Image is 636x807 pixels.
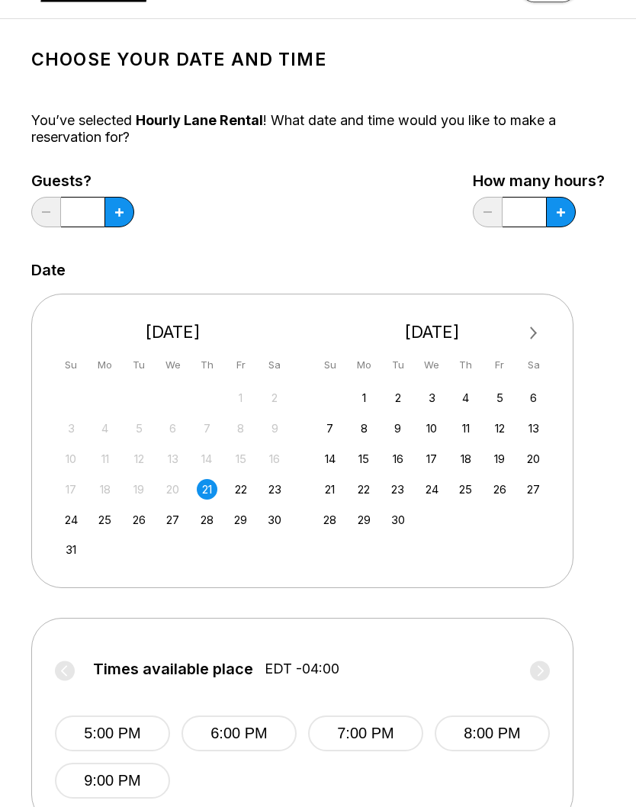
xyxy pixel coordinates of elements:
div: Choose Tuesday, September 30th, 2025 [387,510,408,530]
div: Fr [230,355,251,375]
div: Sa [523,355,544,375]
div: Not available Sunday, August 17th, 2025 [61,479,82,500]
div: Choose Wednesday, September 10th, 2025 [422,418,442,439]
div: Not available Wednesday, August 20th, 2025 [162,479,183,500]
div: Choose Wednesday, September 24th, 2025 [422,479,442,500]
div: We [422,355,442,375]
div: Choose Monday, September 1st, 2025 [354,387,374,408]
div: Choose Monday, September 15th, 2025 [354,449,374,469]
div: Choose Sunday, August 24th, 2025 [61,510,82,530]
div: Not available Tuesday, August 5th, 2025 [129,418,149,439]
div: Choose Monday, September 29th, 2025 [354,510,374,530]
div: Choose Monday, September 8th, 2025 [354,418,374,439]
button: Next Month [522,321,546,346]
div: Choose Tuesday, August 26th, 2025 [129,510,149,530]
div: Choose Monday, August 25th, 2025 [95,510,115,530]
span: EDT -04:00 [265,661,339,677]
div: Choose Monday, September 22nd, 2025 [354,479,374,500]
div: Choose Saturday, September 6th, 2025 [523,387,544,408]
div: Choose Sunday, September 21st, 2025 [320,479,340,500]
div: Not available Monday, August 4th, 2025 [95,418,115,439]
div: Not available Thursday, August 14th, 2025 [197,449,217,469]
div: Choose Friday, September 12th, 2025 [490,418,510,439]
div: Not available Tuesday, August 19th, 2025 [129,479,149,500]
div: Choose Thursday, September 25th, 2025 [455,479,476,500]
div: Choose Wednesday, August 27th, 2025 [162,510,183,530]
div: Choose Tuesday, September 2nd, 2025 [387,387,408,408]
label: Guests? [31,172,134,189]
div: Choose Sunday, August 31st, 2025 [61,539,82,560]
div: Choose Friday, September 19th, 2025 [490,449,510,469]
div: month 2025-09 [318,386,547,530]
div: Su [61,355,82,375]
div: Not available Wednesday, August 13th, 2025 [162,449,183,469]
span: Hourly Lane Rental [136,112,263,128]
div: Sa [265,355,285,375]
div: Not available Saturday, August 9th, 2025 [265,418,285,439]
h1: Choose your Date and time [31,49,605,70]
div: Choose Sunday, September 7th, 2025 [320,418,340,439]
div: Choose Thursday, September 4th, 2025 [455,387,476,408]
button: 6:00 PM [181,715,297,751]
div: Not available Monday, August 11th, 2025 [95,449,115,469]
span: Times available place [93,661,253,677]
div: Choose Saturday, September 20th, 2025 [523,449,544,469]
div: [DATE] [55,322,291,342]
div: Choose Saturday, September 13th, 2025 [523,418,544,439]
div: Choose Wednesday, September 17th, 2025 [422,449,442,469]
button: 5:00 PM [55,715,170,751]
div: Choose Thursday, September 11th, 2025 [455,418,476,439]
div: Choose Saturday, August 23rd, 2025 [265,479,285,500]
div: Choose Sunday, September 28th, 2025 [320,510,340,530]
div: Not available Friday, August 8th, 2025 [230,418,251,439]
div: Th [197,355,217,375]
div: Not available Saturday, August 2nd, 2025 [265,387,285,408]
div: Not available Thursday, August 7th, 2025 [197,418,217,439]
div: Tu [387,355,408,375]
div: Choose Tuesday, September 23rd, 2025 [387,479,408,500]
div: Choose Friday, August 29th, 2025 [230,510,251,530]
div: Not available Sunday, August 10th, 2025 [61,449,82,469]
button: 9:00 PM [55,763,170,799]
div: [DATE] [314,322,551,342]
div: You’ve selected ! What date and time would you like to make a reservation for? [31,112,605,146]
div: Su [320,355,340,375]
label: Date [31,262,66,278]
div: Choose Saturday, September 27th, 2025 [523,479,544,500]
div: Tu [129,355,149,375]
div: Not available Friday, August 1st, 2025 [230,387,251,408]
div: Not available Saturday, August 16th, 2025 [265,449,285,469]
div: Choose Wednesday, September 3rd, 2025 [422,387,442,408]
div: Not available Monday, August 18th, 2025 [95,479,115,500]
div: Not available Sunday, August 3rd, 2025 [61,418,82,439]
div: Mo [95,355,115,375]
div: Fr [490,355,510,375]
div: We [162,355,183,375]
div: Choose Friday, September 26th, 2025 [490,479,510,500]
div: Not available Wednesday, August 6th, 2025 [162,418,183,439]
div: Choose Thursday, August 28th, 2025 [197,510,217,530]
div: Choose Tuesday, September 9th, 2025 [387,418,408,439]
div: Th [455,355,476,375]
div: Not available Friday, August 15th, 2025 [230,449,251,469]
div: Not available Tuesday, August 12th, 2025 [129,449,149,469]
button: 7:00 PM [308,715,423,751]
div: Choose Thursday, September 18th, 2025 [455,449,476,469]
div: month 2025-08 [59,386,287,561]
div: Choose Friday, August 22nd, 2025 [230,479,251,500]
label: How many hours? [473,172,605,189]
div: Choose Thursday, August 21st, 2025 [197,479,217,500]
div: Mo [354,355,374,375]
div: Choose Saturday, August 30th, 2025 [265,510,285,530]
button: 8:00 PM [435,715,550,751]
div: Choose Sunday, September 14th, 2025 [320,449,340,469]
div: Choose Friday, September 5th, 2025 [490,387,510,408]
div: Choose Tuesday, September 16th, 2025 [387,449,408,469]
